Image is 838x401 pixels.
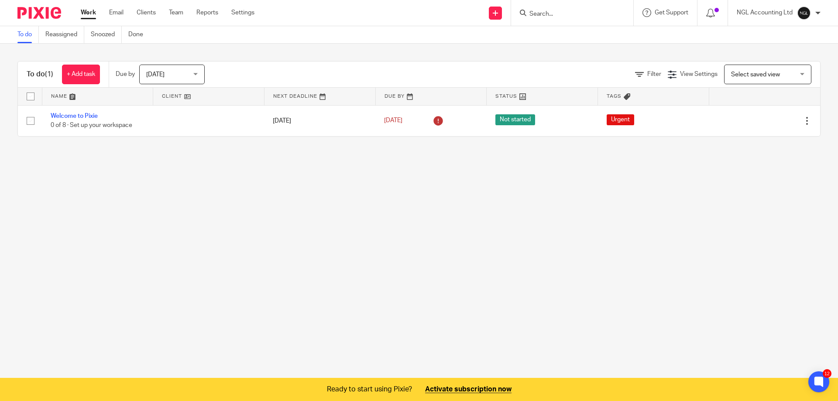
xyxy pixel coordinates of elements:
span: [DATE] [384,118,402,124]
span: Tags [607,94,622,99]
td: [DATE] [264,105,375,136]
input: Search [529,10,607,18]
a: Reassigned [45,26,84,43]
img: Pixie [17,7,61,19]
a: Email [109,8,124,17]
a: Work [81,8,96,17]
a: Settings [231,8,254,17]
img: NGL%20Logo%20Social%20Circle%20JPG.jpg [797,6,811,20]
span: Not started [495,114,535,125]
div: 12 [823,369,831,378]
span: Get Support [655,10,688,16]
p: Due by [116,70,135,79]
span: (1) [45,71,53,78]
a: Snoozed [91,26,122,43]
a: To do [17,26,39,43]
a: Team [169,8,183,17]
p: NGL Accounting Ltd [737,8,793,17]
span: 0 of 8 · Set up your workspace [51,122,132,128]
span: View Settings [680,71,718,77]
a: + Add task [62,65,100,84]
a: Done [128,26,150,43]
span: Filter [647,71,661,77]
a: Reports [196,8,218,17]
a: Welcome to Pixie [51,113,98,119]
a: Clients [137,8,156,17]
span: Urgent [607,114,634,125]
h1: To do [27,70,53,79]
span: Select saved view [731,72,780,78]
span: [DATE] [146,72,165,78]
